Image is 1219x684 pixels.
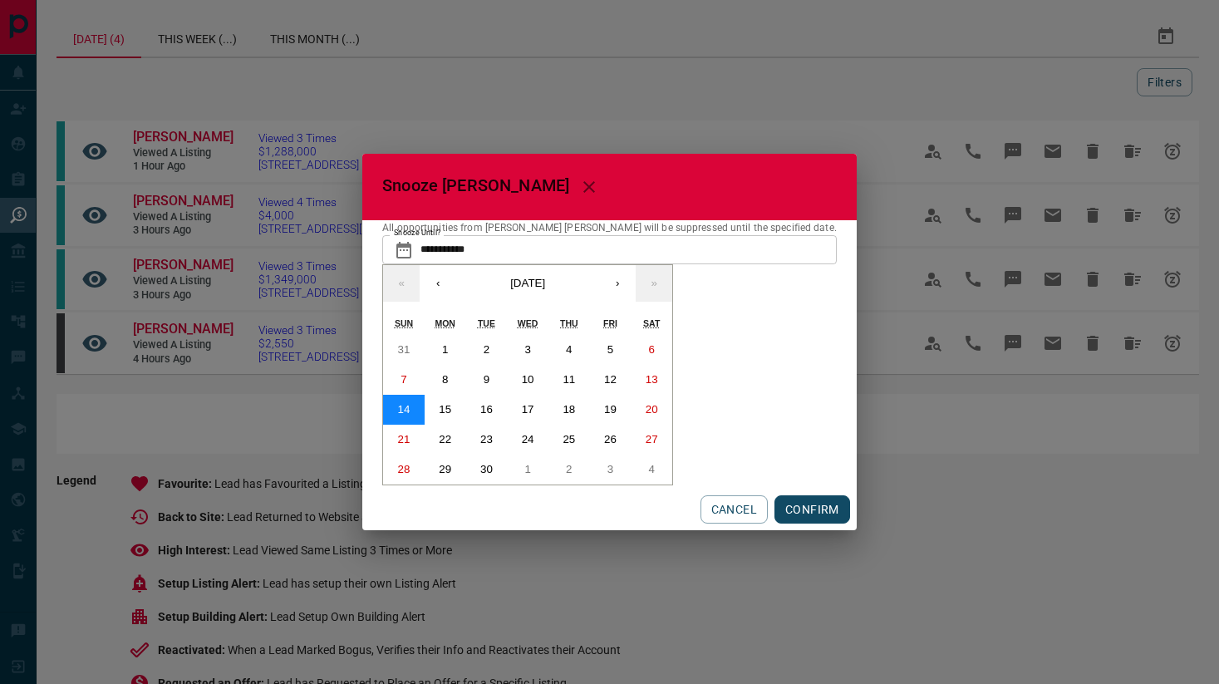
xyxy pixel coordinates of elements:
abbr: September 22, 2025 [439,433,451,445]
abbr: September 28, 2025 [398,463,410,475]
button: September 18, 2025 [548,395,590,425]
button: September 4, 2025 [548,335,590,365]
button: October 1, 2025 [507,455,548,485]
button: September 25, 2025 [548,425,590,455]
abbr: September 11, 2025 [563,373,575,386]
abbr: September 6, 2025 [649,343,655,356]
abbr: September 7, 2025 [401,373,406,386]
button: CANCEL [700,495,768,524]
abbr: September 26, 2025 [604,433,617,445]
span: [DATE] [510,277,545,289]
abbr: Saturday [643,318,660,328]
abbr: Monday [435,318,455,328]
button: September 22, 2025 [425,425,466,455]
button: September 27, 2025 [631,425,672,455]
abbr: September 10, 2025 [522,373,534,386]
button: « [383,265,420,302]
button: October 4, 2025 [631,455,672,485]
abbr: September 1, 2025 [442,343,448,356]
abbr: October 4, 2025 [649,463,655,475]
abbr: September 17, 2025 [522,403,534,416]
abbr: September 24, 2025 [522,433,534,445]
button: September 6, 2025 [631,335,672,365]
abbr: Sunday [395,318,413,328]
p: All opportunities from [PERSON_NAME] [PERSON_NAME] will be suppressed until the specified date. [382,220,837,235]
button: September 20, 2025 [631,395,672,425]
button: » [636,265,672,302]
abbr: September 25, 2025 [563,433,575,445]
button: September 11, 2025 [548,365,590,395]
abbr: August 31, 2025 [398,343,410,356]
abbr: September 27, 2025 [646,433,658,445]
abbr: September 18, 2025 [563,403,575,416]
button: September 13, 2025 [631,365,672,395]
button: › [599,265,636,302]
abbr: September 16, 2025 [480,403,493,416]
button: September 12, 2025 [590,365,632,395]
button: October 3, 2025 [590,455,632,485]
button: October 2, 2025 [548,455,590,485]
abbr: Thursday [560,318,578,328]
button: September 8, 2025 [425,365,466,395]
abbr: September 23, 2025 [480,433,493,445]
abbr: October 1, 2025 [524,463,530,475]
button: [DATE] [456,265,599,302]
abbr: September 9, 2025 [484,373,489,386]
button: September 30, 2025 [466,455,508,485]
abbr: September 29, 2025 [439,463,451,475]
button: CONFIRM [774,495,850,524]
button: September 9, 2025 [466,365,508,395]
abbr: September 20, 2025 [646,403,658,416]
abbr: September 3, 2025 [524,343,530,356]
button: September 14, 2025 [383,395,425,425]
span: Snooze [PERSON_NAME] [382,176,569,196]
button: September 15, 2025 [425,395,466,425]
button: September 3, 2025 [507,335,548,365]
abbr: September 8, 2025 [442,373,448,386]
abbr: September 14, 2025 [398,403,410,416]
abbr: September 30, 2025 [480,463,493,475]
button: September 21, 2025 [383,425,425,455]
abbr: Tuesday [478,318,495,328]
abbr: September 21, 2025 [398,433,410,445]
abbr: September 19, 2025 [604,403,617,416]
button: September 24, 2025 [507,425,548,455]
button: September 7, 2025 [383,365,425,395]
abbr: September 15, 2025 [439,403,451,416]
abbr: September 4, 2025 [566,343,572,356]
label: Snooze Until? [394,228,441,239]
abbr: October 3, 2025 [607,463,613,475]
button: September 16, 2025 [466,395,508,425]
abbr: October 2, 2025 [566,463,572,475]
button: September 29, 2025 [425,455,466,485]
button: September 10, 2025 [507,365,548,395]
button: September 5, 2025 [590,335,632,365]
abbr: September 2, 2025 [484,343,489,356]
abbr: Wednesday [518,318,538,328]
abbr: Friday [603,318,617,328]
button: ‹ [420,265,456,302]
button: September 26, 2025 [590,425,632,455]
abbr: September 13, 2025 [646,373,658,386]
button: September 2, 2025 [466,335,508,365]
button: September 1, 2025 [425,335,466,365]
abbr: September 12, 2025 [604,373,617,386]
button: September 17, 2025 [507,395,548,425]
button: September 19, 2025 [590,395,632,425]
button: August 31, 2025 [383,335,425,365]
abbr: September 5, 2025 [607,343,613,356]
button: September 28, 2025 [383,455,425,485]
button: September 23, 2025 [466,425,508,455]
